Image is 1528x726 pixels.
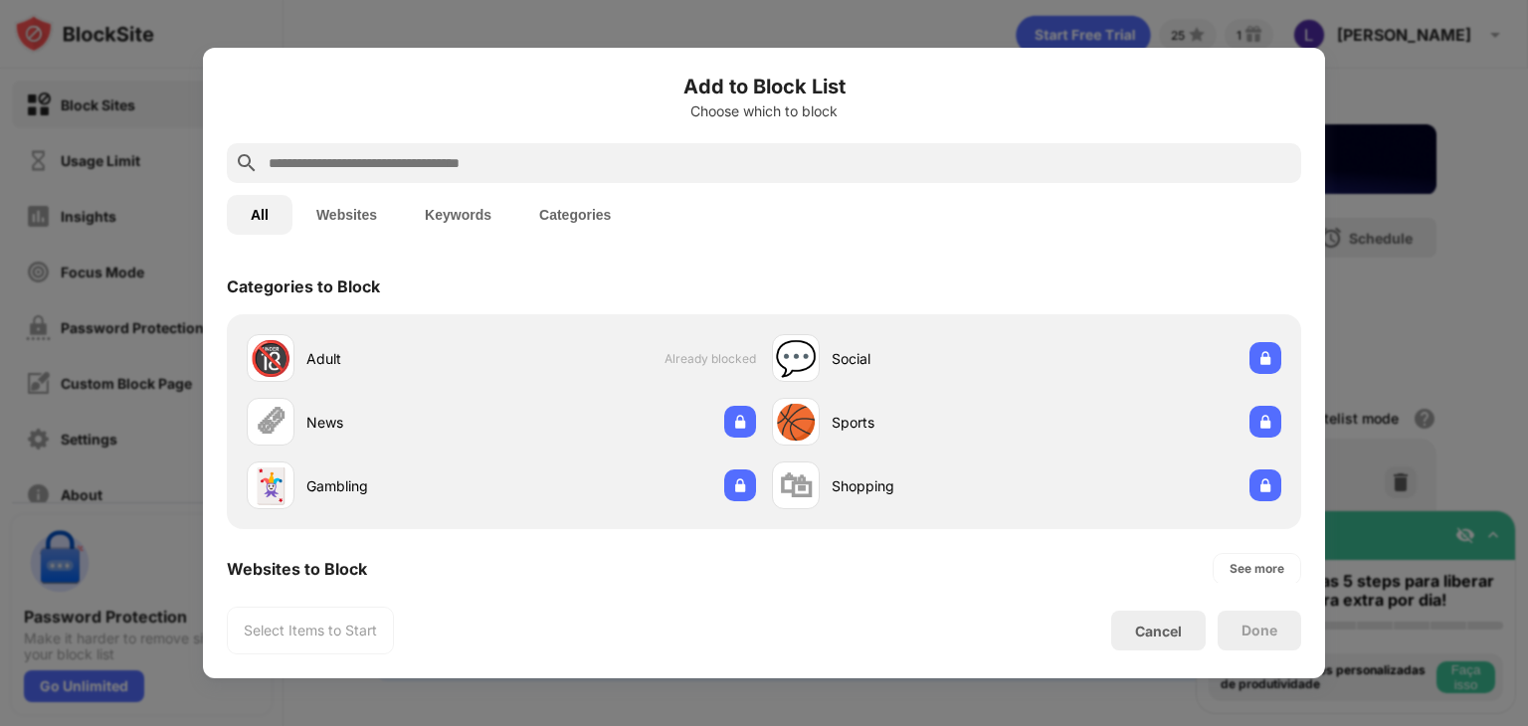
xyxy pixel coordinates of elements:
button: Keywords [401,195,515,235]
div: Websites to Block [227,559,367,579]
div: Gambling [306,475,501,496]
div: Social [832,348,1027,369]
div: Categories to Block [227,276,380,296]
button: Categories [515,195,635,235]
img: search.svg [235,151,259,175]
div: 💬 [775,338,817,379]
div: See more [1230,559,1284,579]
span: Already blocked [665,351,756,366]
div: 🛍 [779,465,813,506]
div: 🔞 [250,338,291,379]
div: Cancel [1135,623,1182,639]
div: Choose which to block [227,103,1301,119]
div: Sports [832,412,1027,433]
div: 🃏 [250,465,291,506]
div: Select Items to Start [244,621,377,640]
h6: Add to Block List [227,72,1301,101]
div: Shopping [832,475,1027,496]
div: News [306,412,501,433]
div: Done [1241,623,1277,638]
div: Adult [306,348,501,369]
div: 🗞 [254,402,287,443]
button: All [227,195,292,235]
button: Websites [292,195,401,235]
div: 🏀 [775,402,817,443]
